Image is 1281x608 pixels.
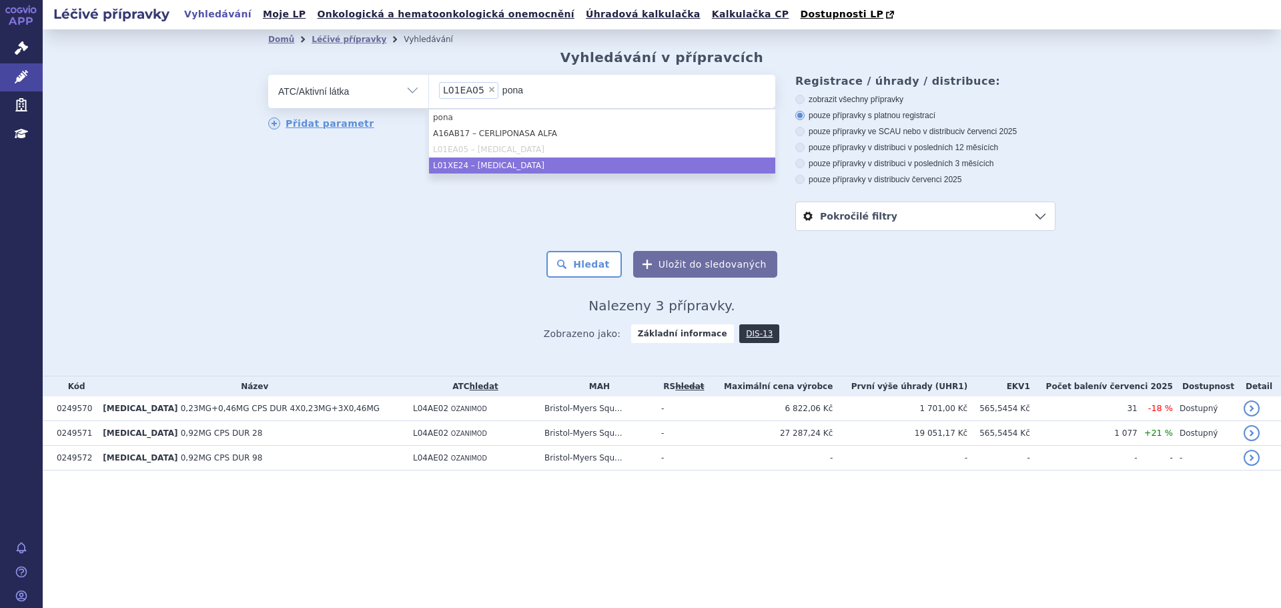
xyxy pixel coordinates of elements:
span: v červenci 2025 [961,127,1017,136]
span: OZANIMOD [451,454,487,462]
span: PONATINIB [443,85,484,95]
td: 6 822,06 Kč [707,396,833,421]
span: [MEDICAL_DATA] [103,404,177,413]
label: zobrazit všechny přípravky [795,94,1055,105]
a: Pokročilé filtry [796,202,1055,230]
span: L04AE02 [413,428,448,438]
td: Bristol-Myers Squ... [538,396,655,421]
span: -18 % [1148,403,1173,413]
th: Název [96,376,406,396]
a: Vyhledávání [180,5,256,23]
td: 565,5454 Kč [967,396,1030,421]
span: +21 % [1144,428,1173,438]
a: detail [1244,425,1260,441]
td: 0249571 [50,421,96,446]
input: L01EA05 [502,81,538,98]
a: detail [1244,450,1260,466]
button: Uložit do sledovaných [633,251,777,278]
th: ATC [406,376,538,396]
li: L01XE24 – [MEDICAL_DATA] [429,158,775,174]
h3: Registrace / úhrady / distribuce: [795,75,1055,87]
td: - [655,446,707,471]
a: vyhledávání neobsahuje žádnou platnou referenční skupinu [675,382,704,391]
li: Vyhledávání [404,29,470,49]
span: Zobrazeno jako: [544,324,621,343]
td: - [1030,446,1138,471]
span: 0,23MG+0,46MG CPS DUR 4X0,23MG+3X0,46MG [181,404,380,413]
th: Počet balení [1030,376,1173,396]
span: v červenci 2025 [1102,382,1172,391]
td: Bristol-Myers Squ... [538,421,655,446]
label: pouze přípravky v distribuci [795,174,1055,185]
td: - [1138,446,1173,471]
span: 0,92MG CPS DUR 28 [181,428,263,438]
td: 0249572 [50,446,96,471]
td: 31 [1030,396,1138,421]
label: pouze přípravky v distribuci v posledních 12 měsících [795,142,1055,153]
a: Domů [268,35,294,44]
th: Detail [1237,376,1281,396]
span: 0,92MG CPS DUR 98 [181,453,263,463]
th: Dostupnost [1173,376,1237,396]
td: Bristol-Myers Squ... [538,446,655,471]
span: Nalezeny 3 přípravky. [588,298,735,314]
th: MAH [538,376,655,396]
del: hledat [675,382,704,391]
td: - [833,446,967,471]
a: Úhradová kalkulačka [582,5,705,23]
span: Dostupnosti LP [800,9,883,19]
span: × [488,85,496,93]
td: - [655,421,707,446]
span: L04AE02 [413,404,448,413]
strong: Základní informace [631,324,734,343]
a: detail [1244,400,1260,416]
td: 19 051,17 Kč [833,421,967,446]
a: Léčivé přípravky [312,35,386,44]
span: [MEDICAL_DATA] [103,428,177,438]
th: RS [655,376,707,396]
span: OZANIMOD [451,405,487,412]
span: [MEDICAL_DATA] [103,453,177,463]
td: 1 077 [1030,421,1138,446]
td: 565,5454 Kč [967,421,1030,446]
a: hledat [470,382,498,391]
td: Dostupný [1173,396,1237,421]
td: 27 287,24 Kč [707,421,833,446]
label: pouze přípravky ve SCAU nebo v distribuci [795,126,1055,137]
td: - [655,396,707,421]
td: - [967,446,1030,471]
a: DIS-13 [739,324,779,343]
a: Kalkulačka CP [708,5,793,23]
td: 0249570 [50,396,96,421]
th: Kód [50,376,96,396]
span: v červenci 2025 [905,175,961,184]
a: Přidat parametr [268,117,374,129]
label: pouze přípravky s platnou registrací [795,110,1055,121]
label: pouze přípravky v distribuci v posledních 3 měsících [795,158,1055,169]
th: Maximální cena výrobce [707,376,833,396]
a: Dostupnosti LP [796,5,901,24]
button: Hledat [546,251,622,278]
td: 1 701,00 Kč [833,396,967,421]
a: Moje LP [259,5,310,23]
a: Onkologická a hematoonkologická onemocnění [313,5,578,23]
li: pona [429,109,775,125]
td: - [1173,446,1237,471]
th: EKV1 [967,376,1030,396]
span: OZANIMOD [451,430,487,437]
span: L04AE02 [413,453,448,463]
td: Dostupný [1173,421,1237,446]
h2: Léčivé přípravky [43,5,180,23]
h2: Vyhledávání v přípravcích [560,49,764,65]
th: První výše úhrady (UHR1) [833,376,967,396]
li: A16AB17 – CERLIPONASA ALFA [429,125,775,141]
td: - [707,446,833,471]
